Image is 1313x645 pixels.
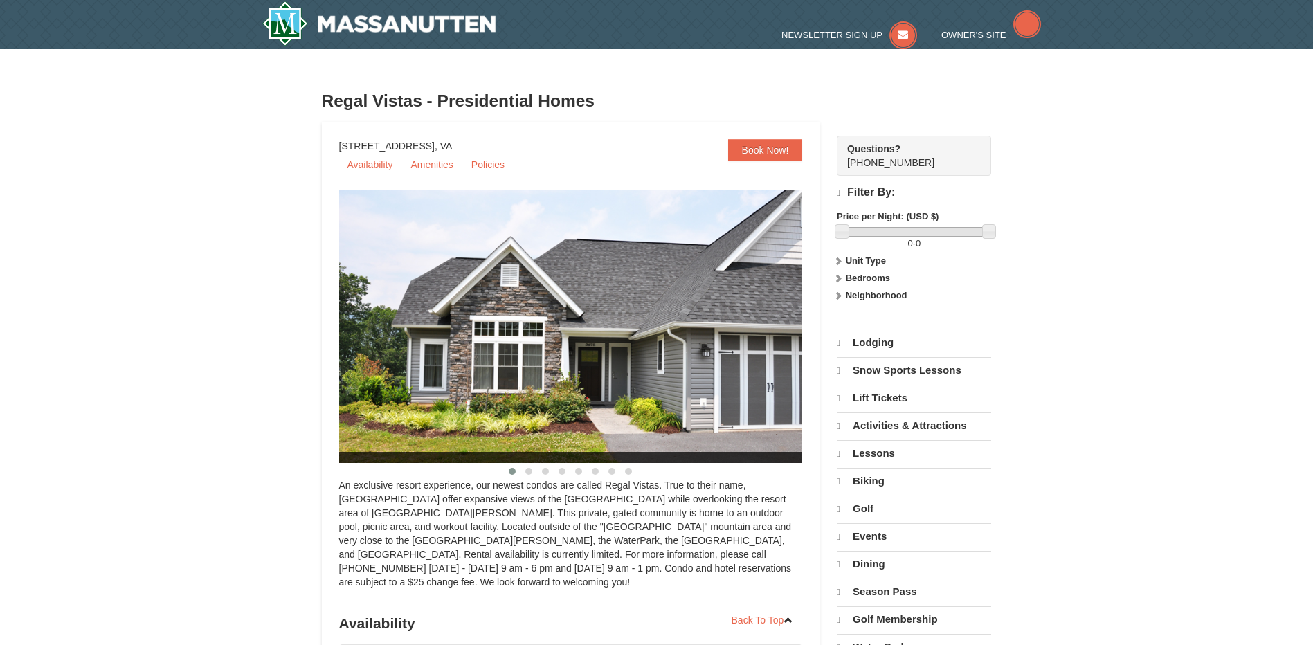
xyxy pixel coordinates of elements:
[916,238,921,248] span: 0
[262,1,496,46] img: Massanutten Resort Logo
[846,255,886,266] strong: Unit Type
[837,412,991,439] a: Activities & Attractions
[837,211,939,221] strong: Price per Night: (USD $)
[339,154,401,175] a: Availability
[847,143,900,154] strong: Questions?
[941,30,1006,40] span: Owner's Site
[463,154,513,175] a: Policies
[837,330,991,356] a: Lodging
[322,87,992,115] h3: Regal Vistas - Presidential Homes
[728,139,803,161] a: Book Now!
[837,357,991,383] a: Snow Sports Lessons
[837,551,991,577] a: Dining
[837,440,991,466] a: Lessons
[907,238,912,248] span: 0
[723,610,803,630] a: Back To Top
[837,186,991,199] h4: Filter By:
[847,142,966,168] span: [PHONE_NUMBER]
[846,290,907,300] strong: Neighborhood
[837,579,991,605] a: Season Pass
[339,610,803,637] h3: Availability
[781,30,882,40] span: Newsletter Sign Up
[846,273,890,283] strong: Bedrooms
[339,190,837,463] img: 19218991-1-902409a9.jpg
[837,237,991,251] label: -
[837,523,991,549] a: Events
[262,1,496,46] a: Massanutten Resort
[781,30,917,40] a: Newsletter Sign Up
[837,385,991,411] a: Lift Tickets
[339,478,803,603] div: An exclusive resort experience, our newest condos are called Regal Vistas. True to their name, [G...
[837,496,991,522] a: Golf
[837,468,991,494] a: Biking
[837,606,991,633] a: Golf Membership
[941,30,1041,40] a: Owner's Site
[402,154,461,175] a: Amenities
